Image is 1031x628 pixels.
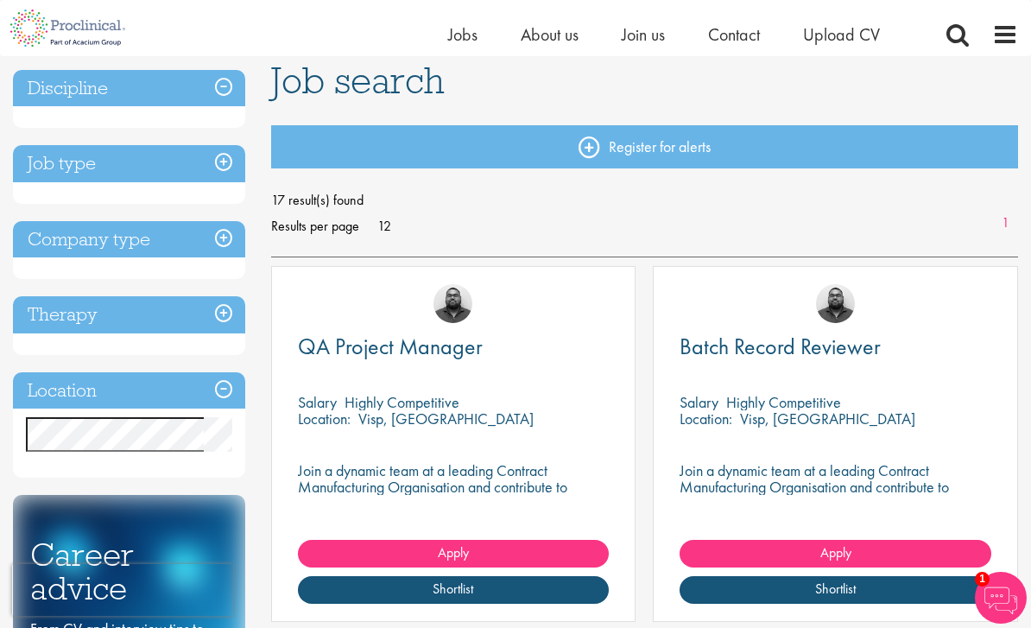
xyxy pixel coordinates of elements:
[298,409,351,428] span: Location:
[271,57,445,104] span: Job search
[740,409,915,428] p: Visp, [GEOGRAPHIC_DATA]
[298,462,610,511] p: Join a dynamic team at a leading Contract Manufacturing Organisation and contribute to groundbrea...
[448,23,478,46] a: Jobs
[371,217,397,235] a: 12
[816,284,855,323] img: Ashley Bennett
[298,576,610,604] a: Shortlist
[680,576,991,604] a: Shortlist
[13,372,245,409] h3: Location
[271,125,1019,168] a: Register for alerts
[13,145,245,182] h3: Job type
[13,221,245,258] h3: Company type
[680,540,991,568] a: Apply
[975,572,990,587] span: 1
[298,332,483,361] span: QA Project Manager
[271,213,359,239] span: Results per page
[358,409,534,428] p: Visp, [GEOGRAPHIC_DATA]
[993,213,1018,233] a: 1
[680,332,881,361] span: Batch Record Reviewer
[271,187,1019,213] span: 17 result(s) found
[433,284,472,323] img: Ashley Bennett
[622,23,665,46] a: Join us
[680,392,718,412] span: Salary
[820,543,851,561] span: Apply
[975,572,1027,624] img: Chatbot
[726,392,841,412] p: Highly Competitive
[680,409,732,428] span: Location:
[521,23,579,46] a: About us
[298,392,337,412] span: Salary
[680,336,991,358] a: Batch Record Reviewer
[12,564,233,616] iframe: reCAPTCHA
[30,538,228,605] h3: Career advice
[438,543,469,561] span: Apply
[803,23,880,46] a: Upload CV
[13,70,245,107] h3: Discipline
[298,336,610,358] a: QA Project Manager
[298,540,610,568] a: Apply
[345,392,459,412] p: Highly Competitive
[13,296,245,333] h3: Therapy
[708,23,760,46] a: Contact
[680,462,991,511] p: Join a dynamic team at a leading Contract Manufacturing Organisation and contribute to groundbrea...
